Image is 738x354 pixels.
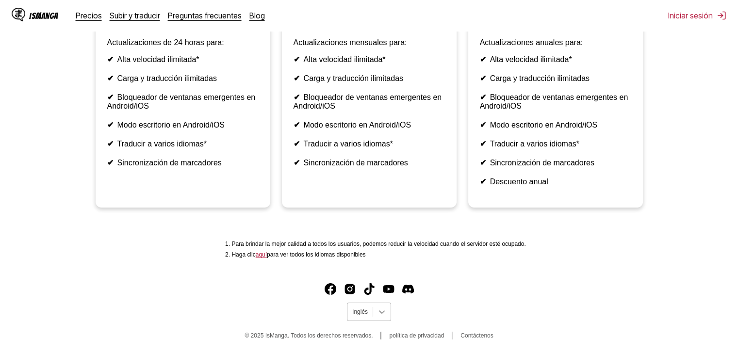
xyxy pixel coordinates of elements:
font: Actualizaciones mensuales para: [294,38,407,47]
font: ✔ [294,140,300,148]
font: Alta velocidad ilimitada* [304,55,386,64]
img: Logotipo de IsManga [12,8,25,21]
font: Modo escritorio en Android/iOS [117,121,225,129]
font: ✔ [294,159,300,167]
a: Facebook [325,283,336,295]
font: ✔ [480,177,486,186]
img: IsManga TikTok [363,283,375,295]
a: TikTok [363,283,375,295]
a: Discordia [402,283,414,295]
font: Modo escritorio en Android/iOS [490,121,597,129]
a: Blog [249,11,265,20]
font: Bloqueador de ventanas emergentes en Android/iOS [107,93,256,110]
a: Instagram [344,283,356,295]
font: Sincronización de marcadores [490,159,594,167]
font: Carga y traducción ilimitadas [304,74,403,82]
img: IsManga YouTube [383,283,394,295]
font: ✔ [107,159,114,167]
font: ✔ [294,93,300,101]
font: Para brindar la mejor calidad a todos los usuarios, podemos reducir la velocidad cuando el servid... [231,241,525,247]
img: Discord de IsManga [402,283,414,295]
font: ✔ [480,93,486,101]
font: Alta velocidad ilimitada* [490,55,572,64]
a: Idiomas disponibles [256,251,267,258]
font: ✔ [294,55,300,64]
font: Traducir a varios idiomas* [490,140,579,148]
img: IsManga Facebook [325,283,336,295]
a: YouTube [383,283,394,295]
font: ✔ [107,121,114,129]
font: Bloqueador de ventanas emergentes en Android/iOS [480,93,628,110]
a: Subir y traducir [110,11,160,20]
font: Bloqueador de ventanas emergentes en Android/iOS [294,93,442,110]
font: Traducir a varios idiomas* [304,140,393,148]
font: ✔ [480,55,486,64]
font: ✔ [107,74,114,82]
font: ✔ [480,140,486,148]
font: Modo escritorio en Android/iOS [304,121,411,129]
font: ✔ [107,93,114,101]
font: Actualizaciones anuales para: [480,38,583,47]
font: IsManga [29,11,58,20]
font: ✔ [480,121,486,129]
img: Instagram de IsManga [344,283,356,295]
font: Sincronización de marcadores [117,159,222,167]
font: Traducir a varios idiomas* [117,140,207,148]
font: Haga clic [231,251,255,258]
font: Carga y traducción ilimitadas [117,74,217,82]
font: Actualizaciones de 24 horas para: [107,38,224,47]
font: ✔ [107,140,114,148]
font: ✔ [294,121,300,129]
a: Precios [76,11,102,20]
a: Preguntas frecuentes [168,11,242,20]
font: Alta velocidad ilimitada* [117,55,199,64]
a: política de privacidad [389,332,444,339]
font: ✔ [107,55,114,64]
font: para ver todos los idiomas disponibles [267,251,365,258]
font: aquí [256,251,267,258]
font: ✔ [480,74,486,82]
input: Seleccionar idioma [352,308,354,315]
font: ✔ [294,74,300,82]
font: Carga y traducción ilimitadas [490,74,590,82]
a: Logotipo de IsMangaIsManga [12,8,76,23]
font: ✔ [480,159,486,167]
font: Descuento anual [490,177,548,186]
font: © 2025 IsManga. Todos los derechos reservados. [245,332,373,339]
font: Sincronización de marcadores [304,159,408,167]
button: Iniciar sesión [668,11,726,20]
font: Iniciar sesión [668,11,713,20]
img: desconectar [717,11,726,20]
a: Contáctenos [460,332,493,339]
